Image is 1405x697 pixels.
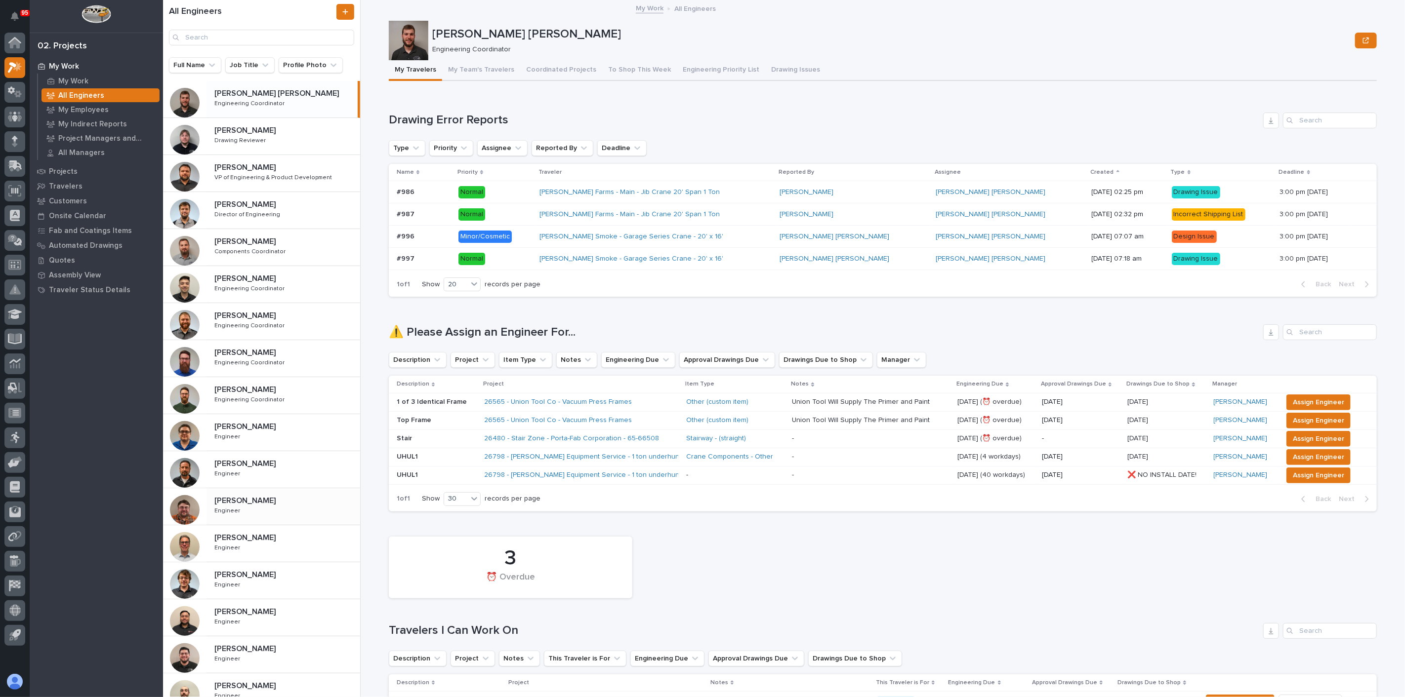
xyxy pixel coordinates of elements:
a: Fab and Coatings Items [30,223,163,238]
p: Travelers [49,182,83,191]
div: Design Issue [1172,231,1217,243]
a: [PERSON_NAME] Farms - Main - Jib Crane 20' Span 1 Ton [539,210,720,219]
p: records per page [485,280,540,289]
p: Reported By [779,167,814,178]
a: [PERSON_NAME] [PERSON_NAME] [780,255,889,263]
p: #986 [397,186,416,196]
button: Deadline [597,140,647,156]
button: Next [1335,280,1377,289]
span: Back [1310,495,1331,503]
tr: #996#996 Minor/Cosmetic[PERSON_NAME] Smoke - Garage Series Crane - 20' x 16' [PERSON_NAME] [PERSO... [389,226,1377,248]
button: Assign Engineer [1286,431,1351,447]
tr: Stair26480 - Stair Zone - Porta-Fab Corporation - 65-66508 Stairway - (straight) - [DATE] (⏰ over... [389,429,1377,448]
div: Drawing Issue [1172,186,1220,198]
input: Search [1283,113,1377,128]
a: All Managers [38,146,163,159]
p: Project Managers and Engineers [58,134,156,143]
div: Search [169,30,354,45]
button: Engineering Priority List [677,60,765,81]
div: Drawing Issue [1172,253,1220,265]
a: [PERSON_NAME] [PERSON_NAME] [780,232,889,241]
tr: Top Frame26565 - Union Tool Co - Vacuum Press Frames Other (custom item) Union Tool Will Supply T... [389,411,1377,429]
span: Assign Engineer [1293,396,1344,408]
div: Minor/Cosmetic [458,231,512,243]
p: Assignee [935,167,961,178]
a: [PERSON_NAME] [1214,416,1268,425]
tr: #997#997 Normal[PERSON_NAME] Smoke - Garage Series Crane - 20' x 16' [PERSON_NAME] [PERSON_NAME] ... [389,248,1377,270]
button: Next [1335,495,1377,503]
a: Crane Components - Other [686,453,773,461]
p: 3:00 pm [DATE] [1280,186,1330,196]
p: Engineer [214,617,242,625]
button: Assign Engineer [1286,413,1351,428]
p: Item Type [685,379,714,389]
a: [PERSON_NAME][PERSON_NAME] Engineering CoordinatorEngineering Coordinator [163,266,360,303]
p: Top Frame [397,416,476,425]
button: Description [389,651,447,666]
h1: Drawing Error Reports [389,113,1259,127]
p: 95 [22,9,28,16]
a: Other (custom item) [686,416,748,425]
button: Notes [556,352,597,368]
p: All Engineers [674,2,716,13]
p: [PERSON_NAME] [214,420,278,431]
p: 3:00 pm [DATE] [1280,208,1330,219]
img: Workspace Logo [82,5,111,23]
div: - [792,471,794,479]
p: [DATE] [1127,432,1150,443]
div: Search [1283,324,1377,340]
a: [PERSON_NAME] Smoke - Garage Series Crane - 20' x 16' [539,232,723,241]
button: Description [389,352,447,368]
p: Engineer [214,468,242,477]
div: - [792,453,794,461]
p: Description [397,677,429,688]
p: 1 of 1 [389,487,418,511]
button: This Traveler is For [544,651,626,666]
p: Created [1091,167,1114,178]
a: [PERSON_NAME] [1214,453,1268,461]
p: [PERSON_NAME] [214,642,278,654]
button: Assign Engineer [1286,394,1351,410]
p: [DATE] 07:07 am [1092,232,1164,241]
p: [DATE] (⏰ overdue) [957,398,1034,406]
p: Show [422,495,440,503]
p: - [686,471,784,479]
a: [PERSON_NAME] Smoke - Garage Series Crane - 20' x 16' [539,255,723,263]
p: Approval Drawings Due [1041,379,1106,389]
button: Engineering Due [601,352,675,368]
button: Reported By [532,140,593,156]
p: Engineer [214,580,242,588]
p: #987 [397,208,416,219]
button: Type [389,140,425,156]
p: [PERSON_NAME] [PERSON_NAME] [214,87,341,98]
p: [DATE] (4 workdays) [957,453,1034,461]
a: [PERSON_NAME] [1214,434,1268,443]
a: Traveler Status Details [30,282,163,297]
p: [PERSON_NAME] [214,679,278,691]
a: My Employees [38,103,163,116]
p: [PERSON_NAME] [214,346,278,357]
p: [DATE] 02:25 pm [1092,188,1164,196]
p: Engineering Coordinator [214,98,287,107]
a: 26480 - Stair Zone - Porta-Fab Corporation - 65-66508 [484,434,659,443]
p: Director of Engineering [214,209,282,218]
p: Engineer [214,542,242,551]
p: [PERSON_NAME] [214,198,278,209]
p: - [1042,434,1119,443]
p: Assembly View [49,271,101,280]
a: Quotes [30,253,163,268]
button: Notifications [4,6,25,27]
div: 02. Projects [38,41,87,52]
a: [PERSON_NAME][PERSON_NAME] EngineerEngineer [163,636,360,673]
p: UHUL1 [397,453,476,461]
p: 1 of 3 Identical Frame [397,398,476,406]
a: 26565 - Union Tool Co - Vacuum Press Frames [484,398,632,406]
p: Drawings Due to Shop [1117,677,1181,688]
a: [PERSON_NAME] [PERSON_NAME][PERSON_NAME] [PERSON_NAME] Engineering CoordinatorEngineering Coordin... [163,81,360,118]
button: Profile Photo [279,57,343,73]
p: Show [422,280,440,289]
p: [PERSON_NAME] [214,531,278,542]
a: [PERSON_NAME][PERSON_NAME] EngineerEngineer [163,488,360,525]
a: [PERSON_NAME][PERSON_NAME] Components CoordinatorComponents Coordinator [163,229,360,266]
span: Back [1310,280,1331,289]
